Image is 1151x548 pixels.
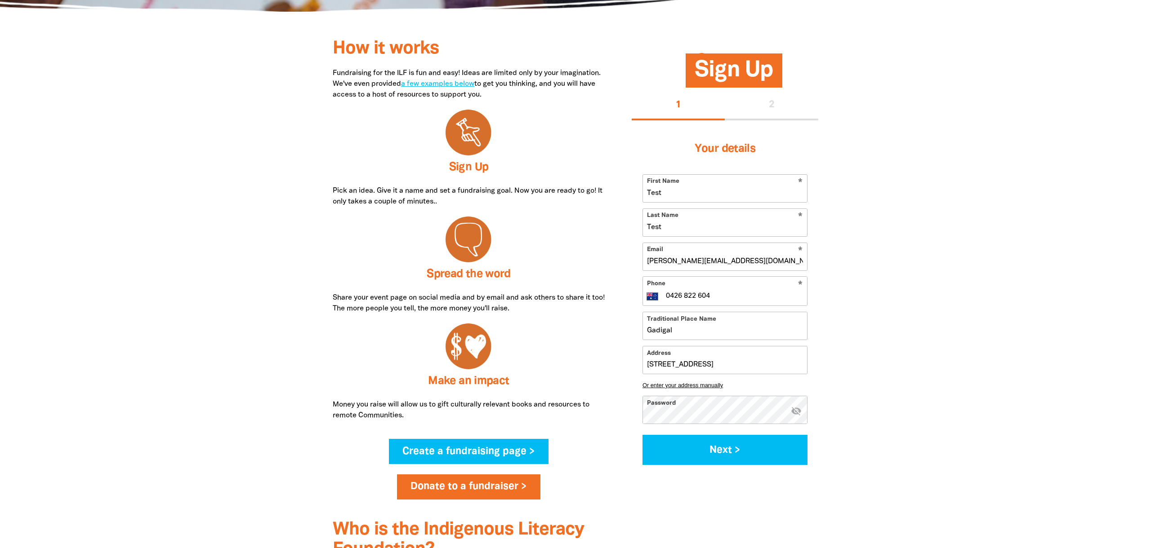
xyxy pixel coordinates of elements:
[333,292,605,314] p: Share your event page on social media and by email and ask others to share it too! The more peopl...
[642,435,807,465] button: Next >
[643,312,807,340] input: What First Nations country are you on?
[428,376,509,386] span: Make an impact
[798,281,803,289] i: Required
[642,382,807,389] button: Or enter your address manually
[401,81,474,87] a: a few examples below
[632,91,725,120] button: Stage 1
[695,60,773,88] span: Sign Up
[333,40,439,57] span: How it works
[642,131,807,167] h3: Your details
[791,406,802,416] i: Hide password
[397,474,541,499] a: Donate to a fundraiser >
[333,68,605,100] p: Fundraising for the ILF is fun and easy! Ideas are limited only by your imagination. We've even p...
[333,399,605,421] p: Money you raise will allow us to gift culturally relevant books and resources to remote Communities.
[791,406,802,418] button: visibility_off
[333,186,605,207] p: Pick an idea. Give it a name and set a fundraising goal. Now you are ready to go! It only takes a...
[389,439,549,464] a: Create a fundraising page >
[427,269,511,279] span: Spread the word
